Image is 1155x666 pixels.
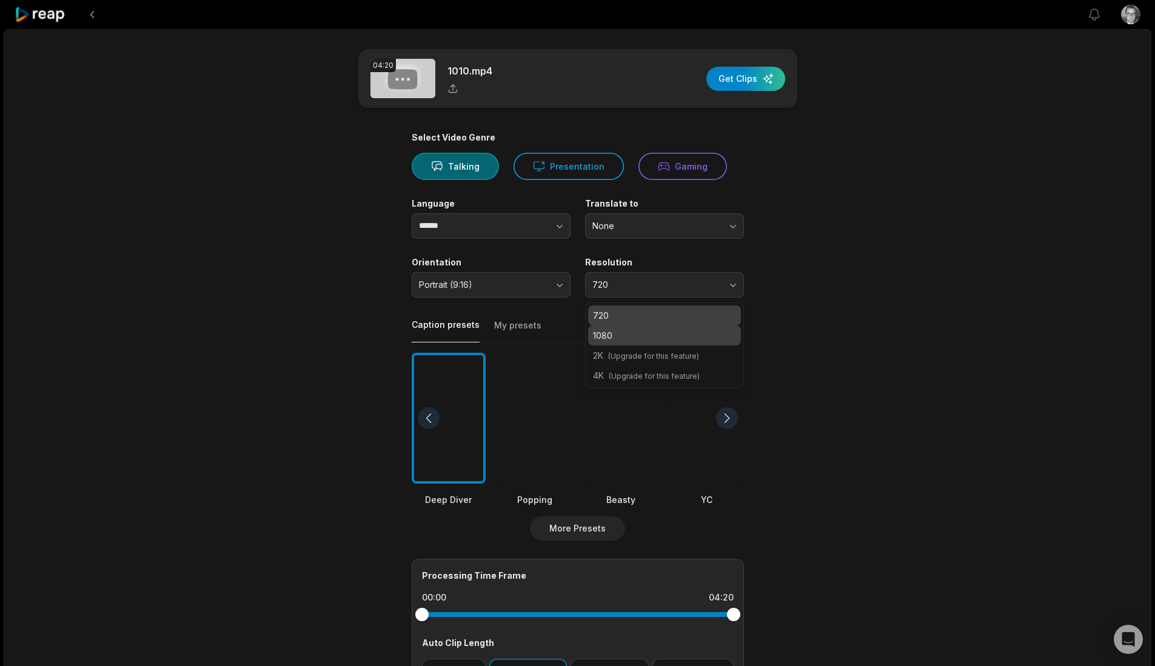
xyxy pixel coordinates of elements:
button: My presets [494,319,541,342]
label: Language [412,198,571,209]
p: 2K [593,349,736,362]
button: Get Clips [706,67,785,91]
button: Presentation [514,153,624,180]
label: Orientation [412,257,571,268]
div: 00:00 [422,591,446,604]
button: None [585,213,744,239]
button: More Presets [530,516,625,541]
button: Talking [412,153,499,180]
button: 720 [585,272,744,298]
button: Portrait (9:16) [412,272,571,298]
p: 1010.mp4 [447,64,492,78]
div: YC [670,493,744,506]
div: Deep Diver [412,493,486,506]
div: 720 [585,302,744,388]
div: Auto Clip Length [422,636,734,649]
div: 04:20 [370,59,396,72]
label: Translate to [585,198,744,209]
span: None [592,221,720,231]
p: 4K [593,369,736,382]
button: Gaming [638,153,727,180]
span: Portrait (9:16) [419,279,546,290]
div: 04:20 [709,591,734,604]
p: 1080 [593,329,736,342]
div: Select Video Genre [412,132,744,143]
label: Resolution [585,257,744,268]
span: (Upgrade for this feature) [608,351,699,361]
div: Beasty [584,493,658,506]
button: Caption presets [412,319,480,342]
div: Popping [498,493,572,506]
p: 720 [593,309,736,322]
div: Open Intercom Messenger [1114,625,1143,654]
span: 720 [592,279,720,290]
div: Processing Time Frame [422,569,734,582]
span: (Upgrade for this feature) [609,371,700,381]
